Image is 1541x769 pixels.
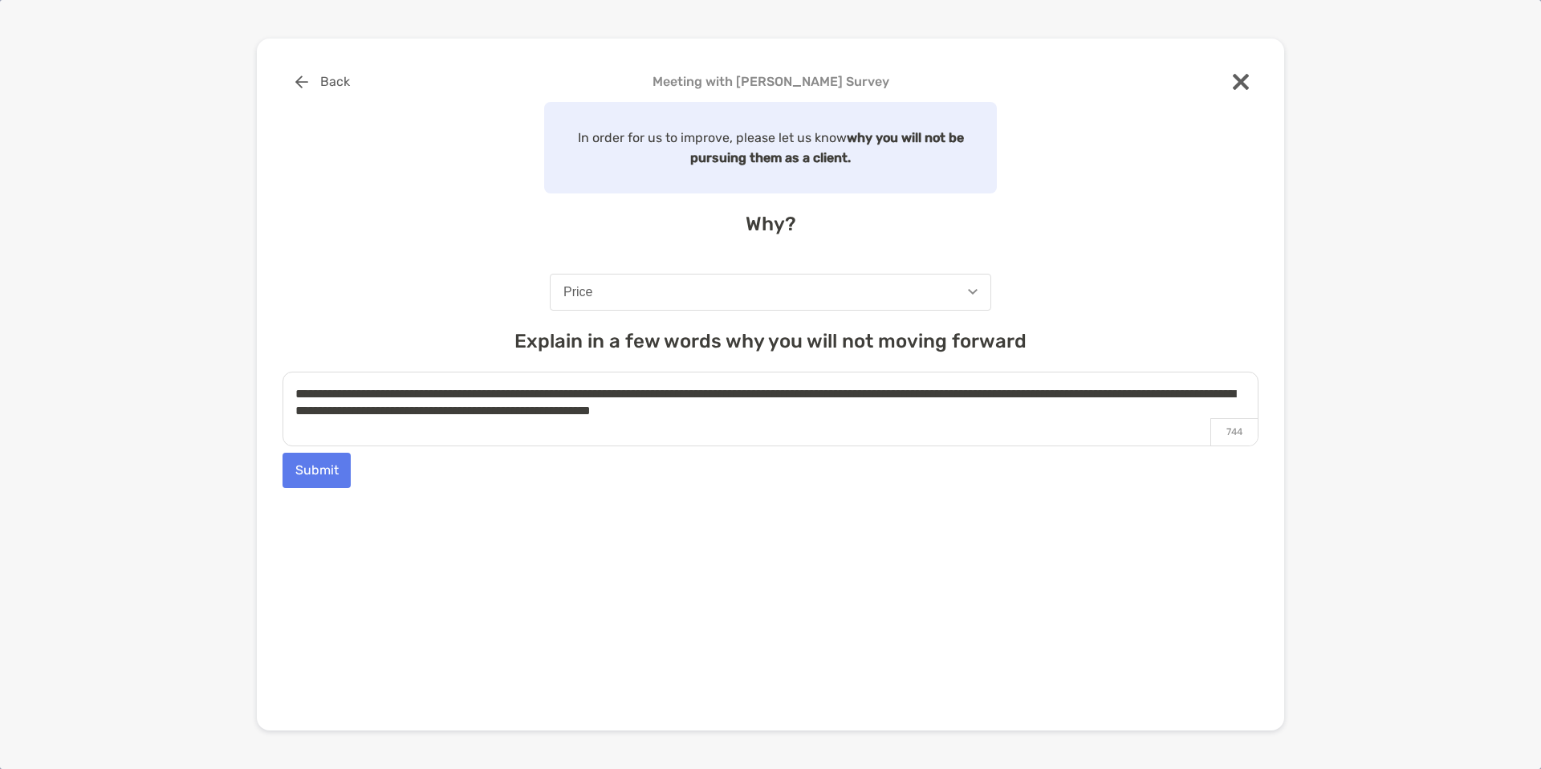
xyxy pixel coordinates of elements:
[283,74,1258,89] h4: Meeting with [PERSON_NAME] Survey
[968,289,978,295] img: Open dropdown arrow
[295,75,308,88] img: button icon
[554,128,987,168] p: In order for us to improve, please let us know
[283,330,1258,352] h4: Explain in a few words why you will not moving forward
[1210,418,1258,446] p: 744
[1233,74,1249,90] img: close modal
[550,274,991,311] button: Price
[283,213,1258,235] h4: Why?
[283,453,351,488] button: Submit
[563,285,592,299] div: Price
[690,130,964,165] strong: why you will not be pursuing them as a client.
[283,64,362,100] button: Back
